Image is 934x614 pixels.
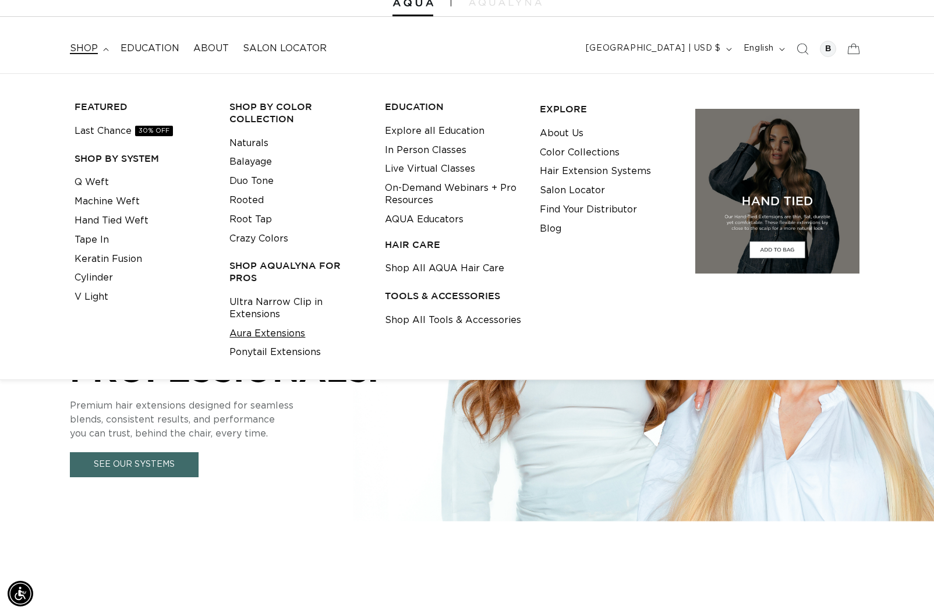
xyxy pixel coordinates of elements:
[229,172,274,191] a: Duo Tone
[243,42,327,55] span: Salon Locator
[75,288,108,307] a: V Light
[540,219,561,239] a: Blog
[75,152,211,165] h3: SHOP BY SYSTEM
[540,143,620,162] a: Color Collections
[790,36,815,62] summary: Search
[385,210,464,229] a: AQUA Educators
[75,101,211,113] h3: FEATURED
[540,124,583,143] a: About Us
[229,343,321,362] a: Ponytail Extensions
[8,581,33,606] div: Accessibility Menu
[229,293,366,324] a: Ultra Narrow Clip in Extensions
[540,103,677,115] h3: EXPLORE
[229,210,272,229] a: Root Tap
[385,101,522,113] h3: EDUCATION
[540,181,605,200] a: Salon Locator
[579,38,737,60] button: [GEOGRAPHIC_DATA] | USD $
[385,141,466,160] a: In Person Classes
[876,558,934,614] iframe: Chat Widget
[229,229,288,249] a: Crazy Colors
[63,36,114,62] summary: shop
[744,42,774,55] span: English
[75,211,148,230] a: Hand Tied Weft
[75,250,142,269] a: Keratin Fusion
[135,126,173,136] span: 30% OFF
[385,259,504,278] a: Shop All AQUA Hair Care
[385,290,522,302] h3: TOOLS & ACCESSORIES
[121,42,179,55] span: Education
[70,42,98,55] span: shop
[229,191,264,210] a: Rooted
[75,230,109,250] a: Tape In
[229,152,272,172] a: Balayage
[540,200,637,219] a: Find Your Distributor
[737,38,790,60] button: English
[75,192,140,211] a: Machine Weft
[540,162,651,181] a: Hair Extension Systems
[586,42,721,55] span: [GEOGRAPHIC_DATA] | USD $
[70,452,199,477] a: See Our Systems
[229,134,268,153] a: Naturals
[385,122,484,141] a: Explore all Education
[75,268,113,288] a: Cylinder
[385,239,522,251] h3: HAIR CARE
[193,42,229,55] span: About
[75,122,173,141] a: Last Chance30% OFF
[229,260,366,284] h3: Shop AquaLyna for Pros
[229,324,305,343] a: Aura Extensions
[385,159,475,179] a: Live Virtual Classes
[385,179,522,210] a: On-Demand Webinars + Pro Resources
[385,311,521,330] a: Shop All Tools & Accessories
[114,36,186,62] a: Education
[229,101,366,125] h3: Shop by Color Collection
[186,36,236,62] a: About
[75,173,109,192] a: Q Weft
[236,36,334,62] a: Salon Locator
[70,399,419,441] p: Premium hair extensions designed for seamless blends, consistent results, and performance you can...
